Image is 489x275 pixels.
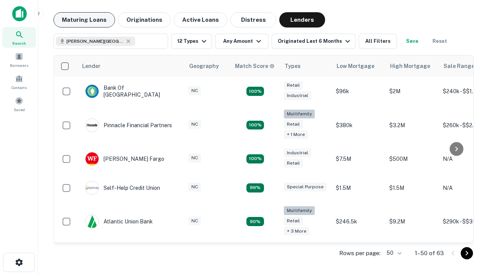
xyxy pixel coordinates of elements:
[332,77,385,106] td: $96k
[279,12,325,27] button: Lenders
[10,62,28,68] span: Borrowers
[78,55,185,77] th: Lender
[384,247,403,259] div: 50
[415,249,444,258] p: 1–50 of 63
[188,217,201,225] div: NC
[284,227,309,236] div: + 3 more
[339,249,381,258] p: Rows per page:
[385,202,439,241] td: $9.2M
[332,173,385,202] td: $1.5M
[118,12,171,27] button: Originations
[390,61,430,71] div: High Mortgage
[188,86,201,95] div: NC
[332,144,385,173] td: $7.5M
[235,62,275,70] div: Capitalize uses an advanced AI algorithm to match your search with the best lender. The match sco...
[185,55,230,77] th: Geography
[359,34,397,49] button: All Filters
[188,154,201,162] div: NC
[337,61,374,71] div: Low Mortgage
[246,154,264,163] div: Matching Properties: 14, hasApolloMatch: undefined
[2,94,36,114] a: Saved
[230,12,276,27] button: Distress
[86,152,99,165] img: picture
[284,130,308,139] div: + 1 more
[284,91,311,100] div: Industrial
[385,144,439,173] td: $500M
[284,110,315,118] div: Multifamily
[235,62,273,70] h6: Match Score
[66,38,124,45] span: [PERSON_NAME][GEOGRAPHIC_DATA], [GEOGRAPHIC_DATA]
[284,149,311,157] div: Industrial
[332,202,385,241] td: $246.5k
[284,183,327,191] div: Special Purpose
[215,34,269,49] button: Any Amount
[246,87,264,96] div: Matching Properties: 15, hasApolloMatch: undefined
[86,85,99,98] img: picture
[280,55,332,77] th: Types
[246,121,264,130] div: Matching Properties: 20, hasApolloMatch: undefined
[85,215,153,228] div: Atlantic Union Bank
[230,55,280,77] th: Capitalize uses an advanced AI algorithm to match your search with the best lender. The match sco...
[85,118,172,132] div: Pinnacle Financial Partners
[451,189,489,226] iframe: Chat Widget
[53,12,115,27] button: Maturing Loans
[246,217,264,226] div: Matching Properties: 10, hasApolloMatch: undefined
[284,81,303,90] div: Retail
[11,84,27,91] span: Contacts
[385,55,439,77] th: High Mortgage
[12,40,26,46] span: Search
[285,61,301,71] div: Types
[284,206,315,215] div: Multifamily
[86,119,99,132] img: picture
[171,34,212,49] button: 12 Types
[188,183,201,191] div: NC
[14,107,25,113] span: Saved
[385,173,439,202] td: $1.5M
[85,84,177,98] div: Bank Of [GEOGRAPHIC_DATA]
[189,61,219,71] div: Geography
[385,77,439,106] td: $2M
[2,27,36,48] a: Search
[278,37,352,46] div: Originated Last 6 Months
[85,152,164,166] div: [PERSON_NAME] Fargo
[86,181,99,194] img: picture
[427,34,452,49] button: Reset
[284,217,303,225] div: Retail
[385,106,439,144] td: $3.2M
[2,49,36,70] a: Borrowers
[461,247,473,259] button: Go to next page
[332,55,385,77] th: Low Mortgage
[85,181,160,195] div: Self-help Credit Union
[2,71,36,92] a: Contacts
[174,12,227,27] button: Active Loans
[332,106,385,144] td: $380k
[400,34,424,49] button: Save your search to get updates of matches that match your search criteria.
[272,34,356,49] button: Originated Last 6 Months
[246,183,264,192] div: Matching Properties: 11, hasApolloMatch: undefined
[86,215,99,228] img: picture
[188,120,201,129] div: NC
[82,61,100,71] div: Lender
[444,61,474,71] div: Sale Range
[284,120,303,129] div: Retail
[284,159,303,168] div: Retail
[12,6,27,21] img: capitalize-icon.png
